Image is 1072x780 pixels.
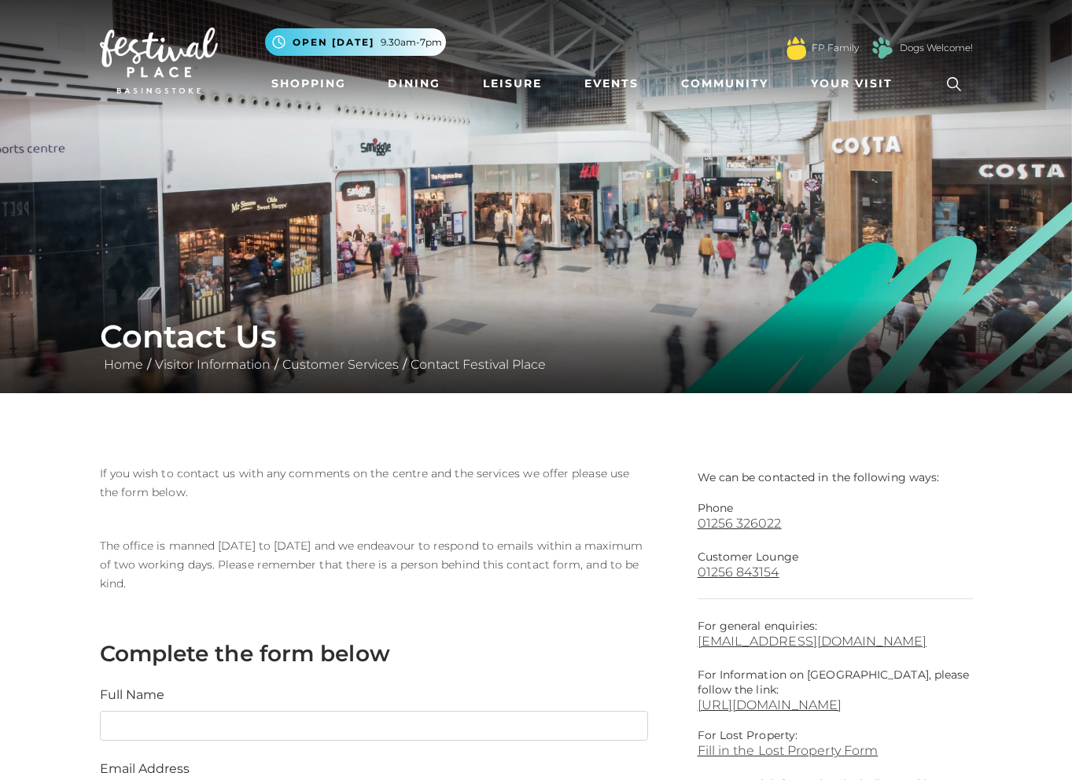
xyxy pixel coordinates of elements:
a: Customer Services [278,357,403,372]
a: Dining [381,69,447,98]
h1: Contact Us [100,318,973,355]
p: If you wish to contact us with any comments on the centre and the services we offer please use th... [100,464,648,502]
span: 9.30am-7pm [381,35,442,50]
p: The office is manned [DATE] to [DATE] and we endeavour to respond to emails within a maximum of t... [100,536,648,593]
p: Phone [698,501,973,516]
a: Leisure [477,69,548,98]
label: Email Address [100,760,190,778]
a: 01256 843154 [698,565,973,579]
span: Open [DATE] [293,35,374,50]
a: Visitor Information [151,357,274,372]
a: 01256 326022 [698,516,973,531]
a: Fill in the Lost Property Form [698,743,973,758]
span: Your Visit [811,75,893,92]
p: For Lost Property: [698,728,973,743]
div: / / / [88,318,985,374]
a: Contact Festival Place [407,357,550,372]
button: Open [DATE] 9.30am-7pm [265,28,446,56]
p: For Information on [GEOGRAPHIC_DATA], please follow the link: [698,668,973,697]
a: FP Family [812,41,859,55]
a: Your Visit [805,69,907,98]
a: [URL][DOMAIN_NAME] [698,697,842,712]
p: We can be contacted in the following ways: [698,464,973,485]
a: Home [100,357,147,372]
p: For general enquiries: [698,619,973,649]
p: Customer Lounge [698,550,973,565]
a: Dogs Welcome! [900,41,973,55]
a: [EMAIL_ADDRESS][DOMAIN_NAME] [698,634,973,649]
a: Shopping [265,69,352,98]
img: Festival Place Logo [100,28,218,94]
h3: Complete the form below [100,640,648,667]
a: Events [578,69,645,98]
a: Community [675,69,775,98]
label: Full Name [100,686,164,705]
